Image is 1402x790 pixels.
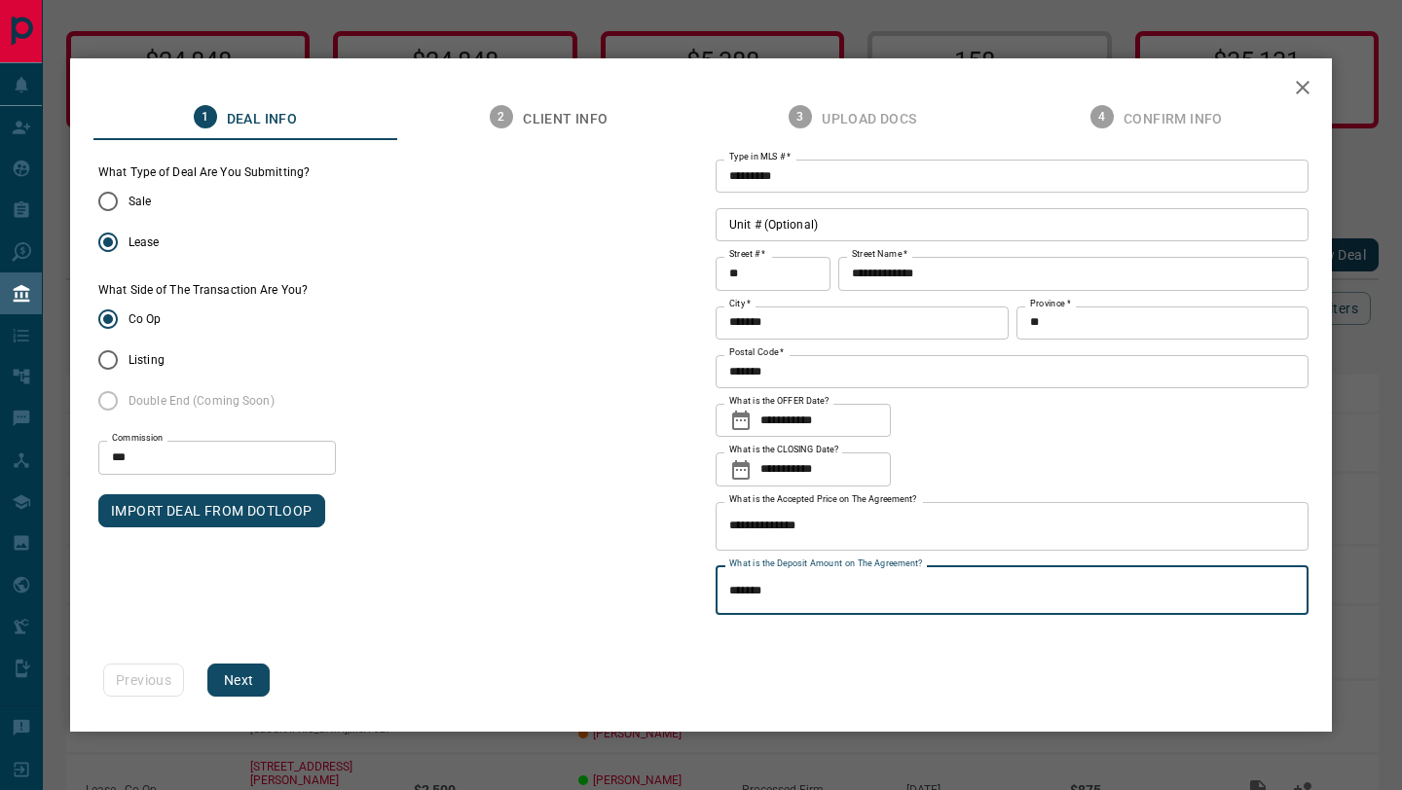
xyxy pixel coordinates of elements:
text: 1 [202,110,208,124]
label: What is the OFFER Date? [729,395,829,408]
label: Commission [112,432,164,445]
span: Listing [129,351,165,369]
text: 2 [498,110,505,124]
span: Lease [129,233,160,251]
span: Co Op [129,310,162,328]
label: Street # [729,248,765,261]
span: Client Info [523,111,608,128]
span: Deal Info [227,111,298,128]
button: Next [207,664,270,697]
span: Double End (Coming Soon) [129,392,275,410]
label: Postal Code [729,346,784,359]
button: IMPORT DEAL FROM DOTLOOP [98,494,325,527]
legend: What Type of Deal Are You Submitting? [98,164,310,181]
label: Type in MLS # [729,151,791,163]
span: Sale [129,193,151,210]
label: What is the Deposit Amount on The Agreement? [729,557,923,570]
label: What Side of The Transaction Are You? [98,282,308,299]
label: What is the CLOSING Date? [729,444,838,456]
label: City [729,298,751,310]
label: Street Name [852,248,907,261]
label: Province [1030,298,1070,310]
label: What is the Accepted Price on The Agreement? [729,493,917,506]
